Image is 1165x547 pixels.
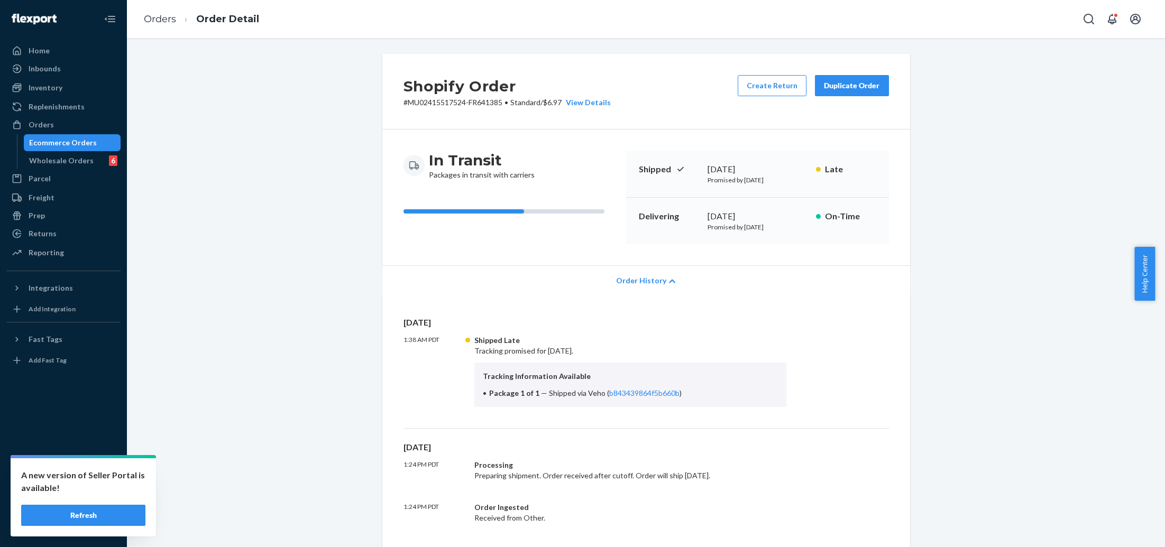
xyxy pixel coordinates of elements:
div: Preparing shipment. Order received after cutoff. Order will ship [DATE]. [474,460,787,481]
p: Tracking Information Available [483,371,778,382]
div: Replenishments [29,101,85,112]
a: b843439864f5b660b [609,388,680,397]
a: Prep [6,207,121,224]
a: Order Detail [196,13,259,25]
p: Shipped [639,163,699,175]
a: Orders [6,116,121,133]
button: Fast Tags [6,331,121,348]
a: Reporting [6,244,121,261]
a: Ecommerce Orders [24,134,121,151]
div: Freight [29,192,54,203]
a: Home [6,42,121,59]
ol: breadcrumbs [135,4,268,35]
button: Duplicate Order [815,75,889,96]
p: On-Time [825,210,876,222]
div: Order Ingested [474,502,787,513]
button: Open notifications [1102,8,1123,30]
p: Delivering [639,210,699,222]
div: Tracking promised for [DATE]. [474,335,787,407]
div: Home [29,45,50,56]
div: Add Fast Tag [29,356,67,365]
div: Received from Other. [474,502,787,523]
div: Inbounds [29,63,61,74]
p: Promised by [DATE] [708,222,808,231]
div: Shipped Late [474,335,787,346]
a: Wholesale Orders6 [24,152,121,169]
button: Refresh [21,505,145,526]
div: 6 [109,155,117,166]
a: Inventory [6,79,121,96]
p: # MU02415517524-FR641385 / $6.97 [403,97,611,108]
div: Reporting [29,247,64,258]
a: Orders [144,13,176,25]
p: 1:24 PM PDT [403,502,466,523]
button: Open Search Box [1078,8,1099,30]
button: Integrations [6,280,121,296]
span: Order History [616,275,666,286]
span: — [541,388,547,397]
div: Ecommerce Orders [29,137,97,148]
a: Add Integration [6,301,121,318]
p: Promised by [DATE] [708,175,808,184]
div: Orders [29,119,54,130]
span: Package 1 of 1 [489,388,539,397]
button: Talk to Support [6,481,121,498]
span: Shipped via Veho ( ) [549,388,682,397]
a: Add Fast Tag [6,352,121,369]
a: Parcel [6,170,121,187]
p: [DATE] [403,441,889,453]
p: 1:38 AM PDT [403,335,466,407]
div: Wholesale Orders [29,155,94,166]
button: Close Navigation [99,8,121,30]
div: Processing [474,460,787,470]
button: Help Center [1134,247,1155,301]
div: Packages in transit with carriers [429,151,535,180]
a: Returns [6,225,121,242]
p: [DATE] [403,317,889,329]
div: [DATE] [708,163,808,175]
span: • [504,98,508,107]
iframe: Opens a widget where you can chat to one of our agents [1098,515,1154,542]
a: Freight [6,189,121,206]
button: View Details [562,97,611,108]
div: Inventory [29,82,62,93]
a: Settings [6,463,121,480]
h3: In Transit [429,151,535,170]
a: Inbounds [6,60,121,77]
a: Help Center [6,499,121,516]
p: Late [825,163,876,175]
img: Flexport logo [12,14,57,24]
button: Create Return [738,75,806,96]
div: Prep [29,210,45,221]
p: 1:24 PM PDT [403,460,466,481]
div: Returns [29,228,57,239]
button: Open account menu [1125,8,1146,30]
div: [DATE] [708,210,808,222]
div: Fast Tags [29,334,62,345]
div: Parcel [29,173,51,184]
div: Add Integration [29,304,76,313]
p: A new version of Seller Portal is available! [21,469,145,494]
div: Duplicate Order [824,80,880,91]
h2: Shopify Order [403,75,611,97]
button: Give Feedback [6,517,121,534]
a: Replenishments [6,98,121,115]
div: Integrations [29,283,73,293]
span: Standard [510,98,540,107]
